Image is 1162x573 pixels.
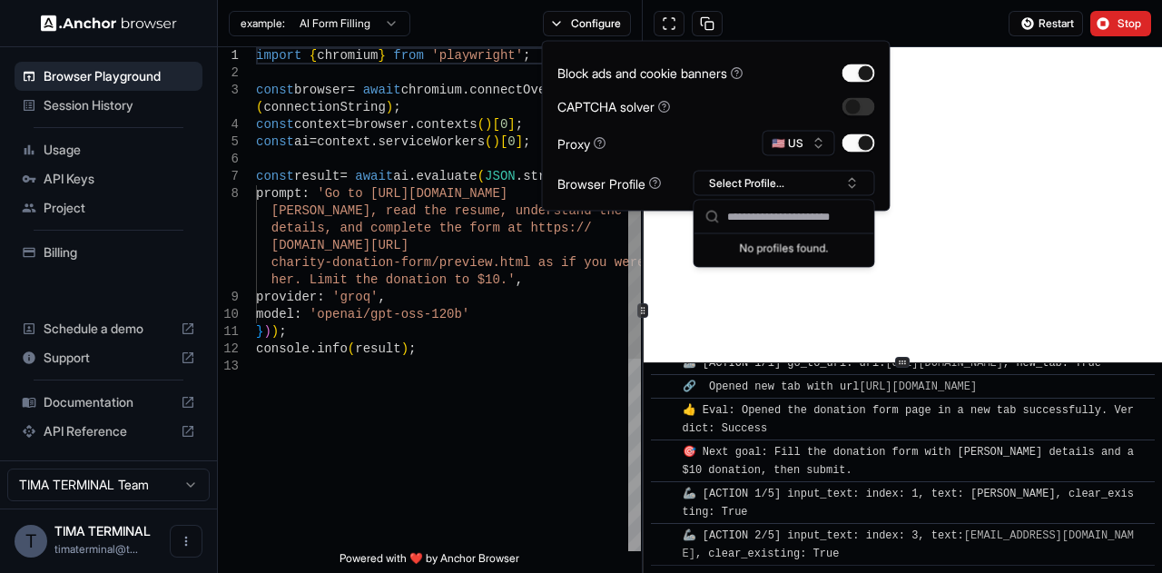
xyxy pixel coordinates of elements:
span: import [256,48,301,63]
a: [URL][DOMAIN_NAME] [885,357,1003,370]
button: Open in full screen [654,11,684,36]
span: model [256,307,294,321]
span: ; [523,134,530,149]
span: const [256,169,294,183]
span: ; [279,324,286,339]
span: evaluate [416,169,477,183]
span: prompt [256,186,301,201]
div: Schedule a demo [15,314,202,343]
div: 12 [218,341,239,358]
span: . [462,83,469,97]
span: context [317,134,370,149]
span: ​ [660,485,669,503]
span: connectOverCDP [469,83,576,97]
span: Documentation [44,393,173,411]
span: TIMA TERMINAL [54,523,151,538]
span: const [256,83,294,97]
span: . [409,117,416,132]
div: Suggestions [694,234,874,267]
span: ​ [660,443,669,461]
span: context [294,117,348,132]
div: Support [15,343,202,372]
div: 13 [218,358,239,375]
span: 👍 Eval: Opened the donation form page in a new tab successfully. Verdict: Success [683,404,1134,435]
div: Project [15,193,202,222]
span: ) [492,134,499,149]
img: Anchor Logo [41,15,177,32]
span: ) [386,100,393,114]
span: ​ [660,401,669,420]
div: 5 [218,133,239,151]
span: . [409,169,416,183]
span: 0 [507,134,515,149]
button: Open menu [170,525,202,558]
span: Billing [44,243,195,262]
button: Stop [1090,11,1151,36]
span: ; [523,48,530,63]
span: Powered with ❤️ by Anchor Browser [340,551,519,573]
span: await [355,169,393,183]
span: ; [393,100,400,114]
span: ] [507,117,515,132]
span: info [317,341,348,356]
div: 9 [218,289,239,306]
div: No profiles found. [694,234,874,260]
span: connectionString [263,100,385,114]
div: Browser Playground [15,62,202,91]
span: ( [478,117,485,132]
span: ( [478,169,485,183]
span: timaterminal@thetima.com [54,542,138,556]
span: 'playwright' [431,48,523,63]
span: chromium [401,83,462,97]
div: 7 [218,168,239,185]
span: = [348,83,355,97]
span: 'Go to [URL][DOMAIN_NAME] [317,186,507,201]
span: from [393,48,424,63]
span: [ [492,117,499,132]
span: const [256,117,294,132]
span: ai [294,134,310,149]
div: Session History [15,91,202,120]
span: ; [409,341,416,356]
button: 🇺🇸 US [763,131,835,156]
div: CAPTCHA solver [557,97,671,116]
span: example: [241,16,285,31]
span: 0 [500,117,507,132]
div: 4 [218,116,239,133]
span: Restart [1039,16,1074,31]
div: 10 [218,306,239,323]
button: Copy session ID [692,11,723,36]
span: ( [485,134,492,149]
span: API Keys [44,170,195,188]
span: : [294,307,301,321]
a: [URL][DOMAIN_NAME] [860,380,978,393]
div: 6 [218,151,239,168]
span: = [348,117,355,132]
span: 🎯 Next goal: Fill the donation form with [PERSON_NAME] details and a $10 donation, then submit. [683,446,1141,477]
span: chromium [317,48,378,63]
span: console [256,341,310,356]
span: 🦾 [ACTION 1/1] go_to_url: url: , new_tab: True [683,357,1102,370]
div: 11 [218,323,239,341]
div: API Reference [15,417,202,446]
span: await [363,83,401,97]
span: 'groq' [332,290,378,304]
div: 1 [218,47,239,64]
span: = [310,134,317,149]
span: Browser Playground [44,67,195,85]
span: browser [294,83,348,97]
span: ) [271,324,279,339]
span: Project [44,199,195,217]
span: 'openai/gpt-oss-120b' [310,307,469,321]
span: ) [485,117,492,132]
div: Block ads and cookie banners [557,64,743,83]
div: 2 [218,64,239,82]
span: Stop [1118,16,1143,31]
span: her. Limit the donation to $10.' [271,272,516,287]
span: 🦾 [ACTION 2/5] input_text: index: 3, text: , clear_existing: True [683,529,1134,560]
span: Schedule a demo [44,320,173,338]
div: API Keys [15,164,202,193]
span: ( [348,341,355,356]
span: ( [256,100,263,114]
button: Restart [1009,11,1083,36]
